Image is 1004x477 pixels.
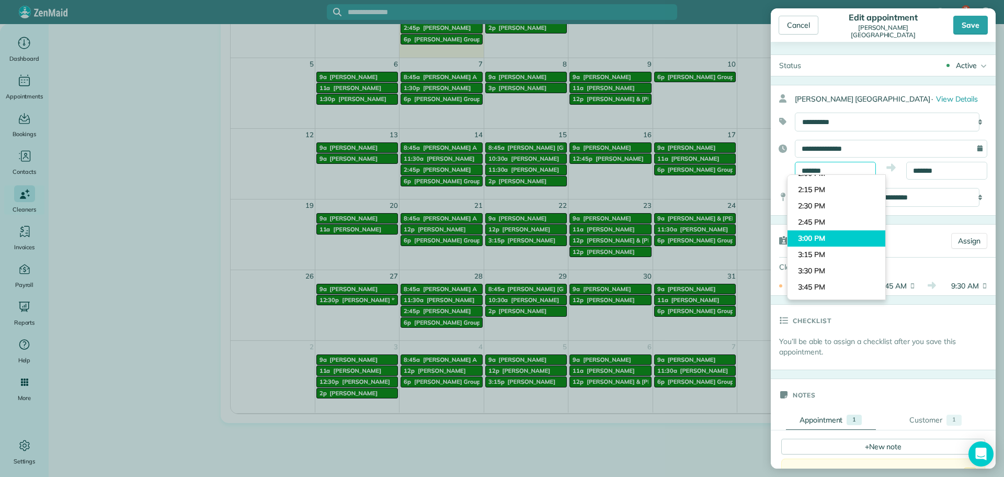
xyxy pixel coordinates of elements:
div: 1 [847,415,862,425]
div: Cleaners [771,258,844,276]
li: 2:30 PM [788,198,885,214]
div: [PERSON_NAME] [GEOGRAPHIC_DATA] [795,90,996,108]
span: 8:45 AM [871,281,907,291]
div: Cancel [779,16,818,35]
div: Customer [909,415,942,426]
li: 3:30 PM [788,263,885,279]
div: Status [771,55,809,76]
li: 4:00 PM [788,295,885,312]
span: 9:30 AM [943,281,979,291]
li: 3:45 PM [788,279,885,295]
span: · [931,94,933,104]
li: 2:45 PM [788,214,885,230]
span: + [865,441,869,451]
h3: Checklist [793,305,831,336]
div: Edit appointment [823,12,943,23]
li: 3:00 PM [788,230,885,247]
li: 3:15 PM [788,247,885,263]
div: Save [953,16,988,35]
h3: Notes [793,379,816,411]
div: New note [781,439,985,454]
div: 1 [946,415,962,426]
div: Appointment [800,415,843,425]
div: Open Intercom Messenger [968,441,994,467]
div: [PERSON_NAME] [GEOGRAPHIC_DATA] [823,24,943,39]
div: Active [956,60,977,71]
span: View Details [936,94,978,104]
p: You’ll be able to assign a checklist after you save this appointment. [779,336,996,357]
li: 2:15 PM [788,182,885,198]
a: Assign [951,233,987,249]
